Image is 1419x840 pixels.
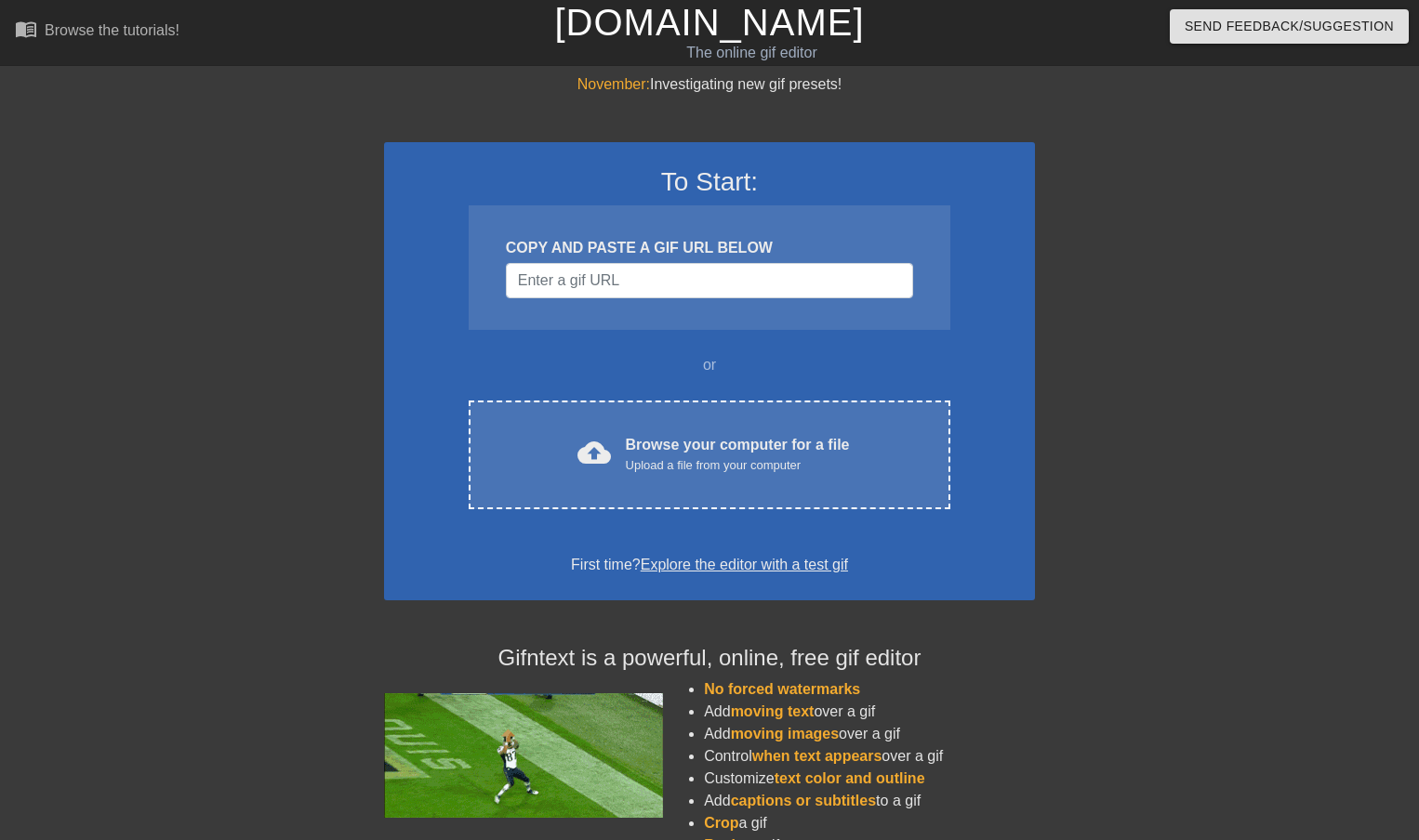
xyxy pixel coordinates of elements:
span: Crop [704,815,738,831]
a: Explore the editor with a test gif [641,557,848,572]
span: text color and outline [775,770,925,786]
div: Investigating new gif presets! [384,73,1035,96]
div: First time? [408,554,1011,576]
button: Send Feedback/Suggestion [1170,9,1409,44]
span: moving images [731,726,839,742]
li: Add over a gif [704,701,1035,723]
h4: Gifntext is a powerful, online, free gif editor [384,645,1035,672]
input: Username [506,263,913,298]
div: Browse your computer for a file [626,434,850,475]
div: The online gif editor [483,42,1022,64]
img: football_small.gif [384,693,663,818]
span: captions or subtitles [731,793,876,808]
a: [DOMAIN_NAME] [554,2,864,43]
li: Add to a gif [704,790,1035,812]
a: Browse the tutorials! [15,18,179,46]
li: a gif [704,812,1035,834]
div: Upload a file from your computer [626,456,850,475]
span: moving text [731,703,815,719]
li: Control over a gif [704,745,1035,768]
span: Send Feedback/Suggestion [1185,15,1394,38]
span: menu_book [15,18,37,40]
div: COPY AND PASTE A GIF URL BELOW [506,237,913,259]
h3: To Start: [408,166,1011,198]
div: Browse the tutorials! [45,22,179,38]
span: November: [577,76,650,92]
div: or [432,354,987,376]
span: No forced watermarks [704,681,860,697]
li: Customize [704,768,1035,790]
span: cloud_upload [577,436,611,469]
li: Add over a gif [704,723,1035,745]
span: when text appears [752,748,882,764]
